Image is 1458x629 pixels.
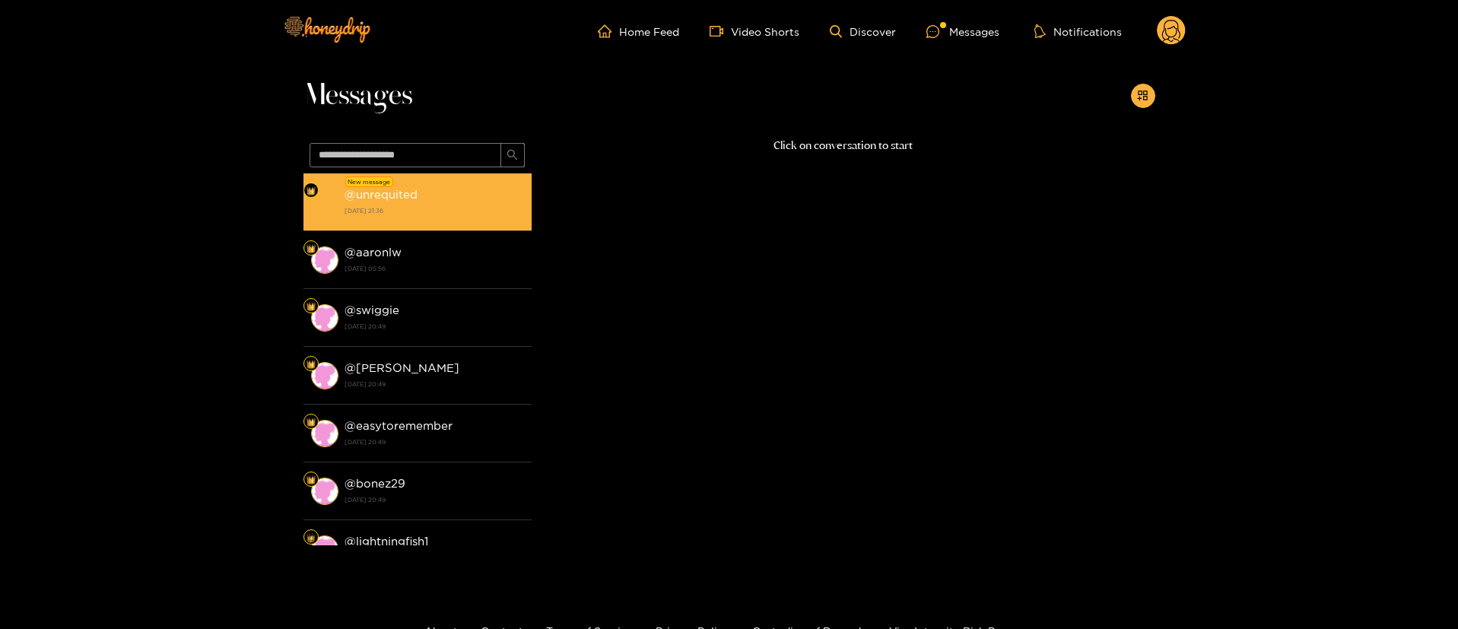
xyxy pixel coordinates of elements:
[311,535,338,563] img: conversation
[500,143,525,167] button: search
[926,23,999,40] div: Messages
[307,533,316,542] img: Fan Level
[303,78,412,114] span: Messages
[830,25,896,38] a: Discover
[1030,24,1126,39] button: Notifications
[710,24,731,38] span: video-camera
[311,478,338,505] img: conversation
[307,244,316,253] img: Fan Level
[345,493,524,507] strong: [DATE] 20:49
[1131,84,1155,108] button: appstore-add
[311,420,338,447] img: conversation
[345,477,405,490] strong: @ bonez29
[311,304,338,332] img: conversation
[311,362,338,389] img: conversation
[307,186,316,195] img: Fan Level
[345,262,524,275] strong: [DATE] 05:56
[345,188,418,201] strong: @ unrequited
[345,204,524,218] strong: [DATE] 21:36
[507,149,518,162] span: search
[345,176,393,187] div: New message
[307,302,316,311] img: Fan Level
[345,246,402,259] strong: @ aaronlw
[311,189,338,216] img: conversation
[345,303,399,316] strong: @ swiggie
[345,377,524,391] strong: [DATE] 20:49
[311,246,338,274] img: conversation
[307,475,316,484] img: Fan Level
[1137,90,1148,103] span: appstore-add
[345,319,524,333] strong: [DATE] 20:49
[345,535,428,548] strong: @ lightningfish1
[345,361,459,374] strong: @ [PERSON_NAME]
[345,435,524,449] strong: [DATE] 20:49
[532,137,1155,154] p: Click on conversation to start
[307,418,316,427] img: Fan Level
[598,24,619,38] span: home
[710,24,799,38] a: Video Shorts
[598,24,679,38] a: Home Feed
[307,360,316,369] img: Fan Level
[345,419,453,432] strong: @ easytoremember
